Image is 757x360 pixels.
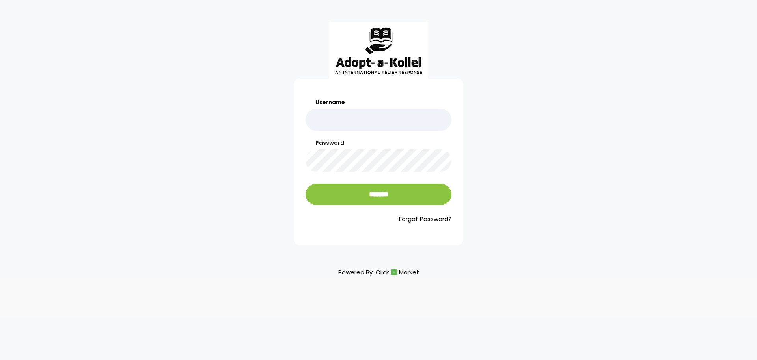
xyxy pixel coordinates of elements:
label: Password [306,139,451,147]
a: ClickMarket [376,267,419,277]
a: Forgot Password? [306,215,451,224]
img: aak_logo_sm.jpeg [329,22,428,79]
label: Username [306,98,451,107]
img: cm_icon.png [391,269,397,275]
p: Powered By: [338,267,419,277]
